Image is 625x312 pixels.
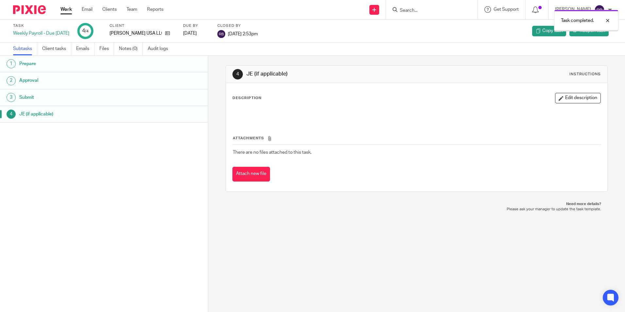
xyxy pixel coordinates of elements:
[13,43,37,55] a: Subtasks
[183,30,209,37] div: [DATE]
[82,27,89,35] div: 4
[127,6,137,13] a: Team
[76,43,94,55] a: Emails
[232,69,243,79] div: 4
[19,93,141,102] h1: Submit
[119,43,143,55] a: Notes (0)
[561,17,594,24] p: Task completed.
[19,76,141,85] h1: Approval
[228,31,258,36] span: [DATE] 2:53pm
[232,167,270,182] button: Attach new file
[19,59,141,69] h1: Prepare
[13,23,69,28] label: Task
[555,93,601,103] button: Edit description
[183,23,209,28] label: Due by
[42,43,71,55] a: Client tasks
[217,23,258,28] label: Closed by
[569,72,601,77] div: Instructions
[13,5,46,14] img: Pixie
[233,136,264,140] span: Attachments
[110,23,175,28] label: Client
[246,71,431,78] h1: JE (if applicable)
[232,95,262,101] p: Description
[82,6,93,13] a: Email
[232,207,601,212] p: Please ask your manager to update the task template.
[148,43,173,55] a: Audit logs
[232,201,601,207] p: Need more details?
[217,30,225,38] img: svg%3E
[19,109,141,119] h1: JE (if applicable)
[102,6,117,13] a: Clients
[147,6,163,13] a: Reports
[85,29,89,33] small: /4
[233,150,312,155] span: There are no files attached to this task.
[60,6,72,13] a: Work
[99,43,114,55] a: Files
[7,76,16,85] div: 2
[7,93,16,102] div: 3
[7,110,16,119] div: 4
[7,59,16,68] div: 1
[594,5,605,15] img: svg%3E
[110,30,162,37] p: [PERSON_NAME] USA LLC
[13,30,69,37] div: Weekly Payroll - Due [DATE]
